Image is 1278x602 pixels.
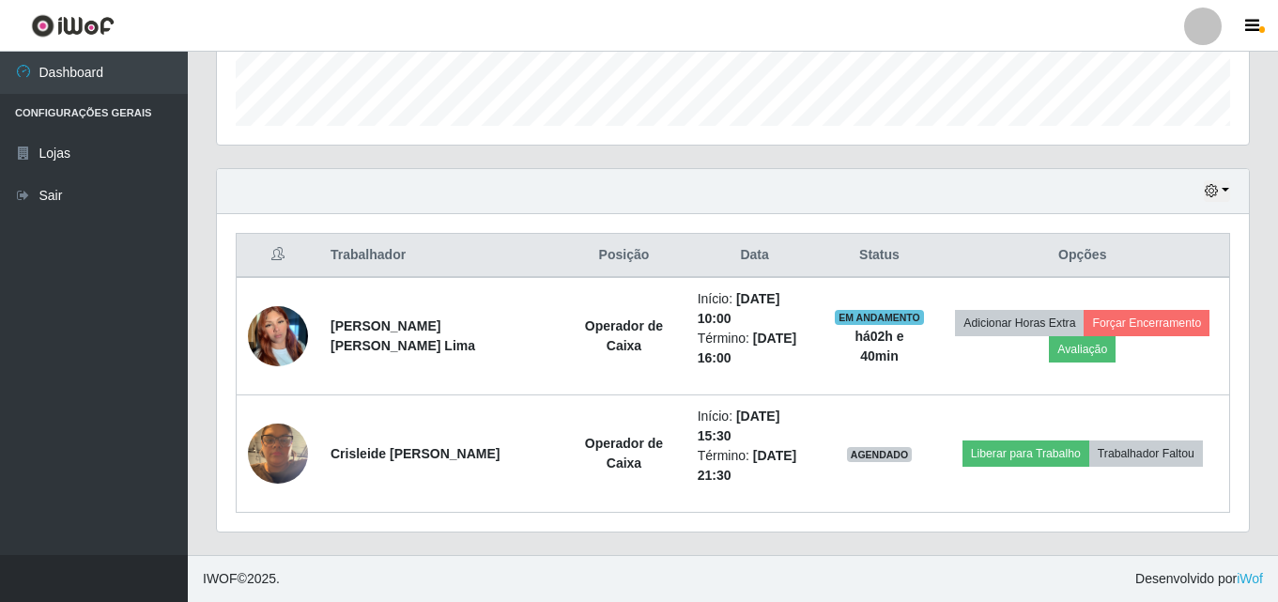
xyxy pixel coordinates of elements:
[562,234,685,278] th: Posição
[698,291,780,326] time: [DATE] 10:00
[962,440,1089,467] button: Liberar para Trabalho
[1237,571,1263,586] a: iWof
[203,569,280,589] span: © 2025 .
[698,409,780,443] time: [DATE] 15:30
[203,571,238,586] span: IWOF
[248,296,308,376] img: 1739276484437.jpeg
[835,310,924,325] span: EM ANDAMENTO
[1049,336,1116,363] button: Avaliação
[936,234,1230,278] th: Opções
[823,234,935,278] th: Status
[585,318,663,353] strong: Operador de Caixa
[686,234,824,278] th: Data
[248,413,308,493] img: 1751716500415.jpeg
[698,446,812,486] li: Término:
[855,329,903,363] strong: há 02 h e 40 min
[1135,569,1263,589] span: Desenvolvido por
[698,407,812,446] li: Início:
[955,310,1084,336] button: Adicionar Horas Extra
[847,447,913,462] span: AGENDADO
[698,289,812,329] li: Início:
[585,436,663,471] strong: Operador de Caixa
[1089,440,1203,467] button: Trabalhador Faltou
[31,14,115,38] img: CoreUI Logo
[1084,310,1209,336] button: Forçar Encerramento
[331,446,500,461] strong: Crisleide [PERSON_NAME]
[698,329,812,368] li: Término:
[319,234,562,278] th: Trabalhador
[331,318,475,353] strong: [PERSON_NAME] [PERSON_NAME] Lima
